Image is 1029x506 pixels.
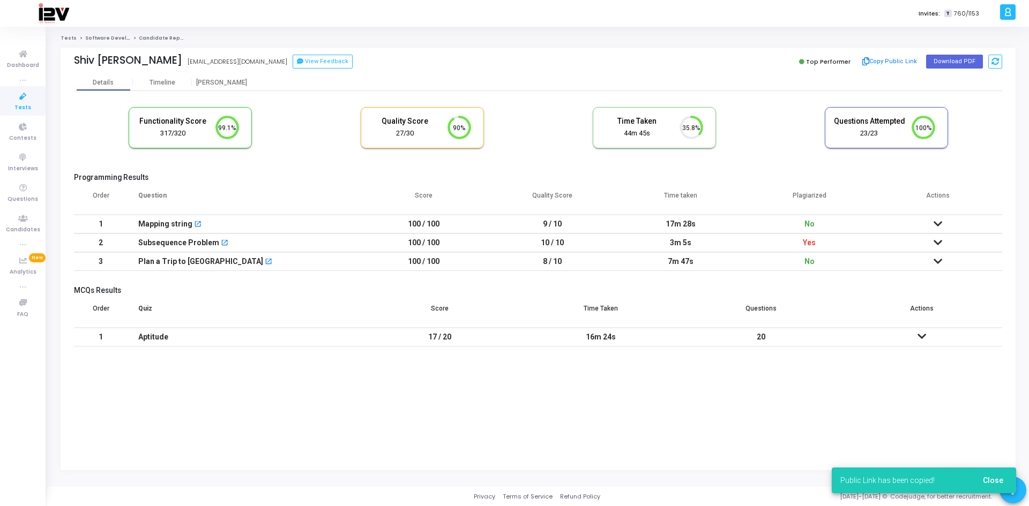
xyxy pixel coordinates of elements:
th: Time taken [617,185,745,215]
div: [EMAIL_ADDRESS][DOMAIN_NAME] [188,57,287,66]
h5: Programming Results [74,173,1002,182]
button: Close [974,471,1012,490]
span: Candidates [6,225,40,235]
span: Contests [9,134,36,143]
span: Questions [8,195,38,204]
div: Details [93,79,114,87]
h5: Functionality Score [137,117,209,126]
mat-icon: open_in_new [221,240,228,247]
th: Order [74,298,128,328]
td: 1 [74,215,128,233]
div: Timeline [150,79,175,87]
span: T [944,10,951,18]
td: 8 / 10 [488,252,617,271]
td: 7m 47s [617,252,745,271]
div: 16m 24s [531,328,670,346]
h5: Questions Attempted [833,117,905,126]
th: Questions [681,298,842,328]
a: Privacy [474,492,495,501]
span: No [804,257,815,266]
div: 23/23 [833,129,905,139]
td: 10 / 10 [488,233,617,252]
div: Mapping string [138,215,192,233]
a: Tests [61,35,77,41]
th: Score [360,298,520,328]
th: Order [74,185,128,215]
span: Close [983,476,1003,485]
div: 27/30 [369,129,441,139]
th: Quality Score [488,185,617,215]
span: Analytics [10,268,36,277]
img: logo [38,3,69,24]
td: 9 / 10 [488,215,617,233]
td: 20 [681,328,842,346]
div: Subsequence Problem [138,234,219,252]
td: 3m 5s [617,233,745,252]
div: [PERSON_NAME] [192,79,251,87]
div: [DATE]-[DATE] © Codejudge, for better recruitment. [600,492,1016,501]
td: 17 / 20 [360,328,520,346]
span: Yes [803,238,816,247]
button: Download PDF [926,55,983,69]
td: 3 [74,252,128,271]
label: Invites: [919,9,940,18]
h5: Time Taken [601,117,673,126]
span: Public Link has been copied! [840,475,935,486]
mat-icon: open_in_new [265,259,272,266]
td: 1 [74,328,128,346]
div: Aptitude [138,328,349,346]
span: 760/1153 [954,9,979,18]
a: Terms of Service [503,492,553,501]
td: 2 [74,233,128,252]
th: Actions [874,185,1002,215]
span: Interviews [8,164,38,173]
th: Quiz [128,298,360,328]
span: FAQ [17,310,28,319]
button: Copy Public Link [859,54,921,70]
a: Software Developer - Fresher [85,35,166,41]
td: 100 / 100 [360,233,488,252]
span: Candidate Report [139,35,188,41]
span: Dashboard [7,61,39,70]
th: Score [360,185,488,215]
th: Plagiarized [745,185,874,215]
span: No [804,220,815,228]
td: 100 / 100 [360,252,488,271]
h5: MCQs Results [74,286,1002,295]
div: Shiv [PERSON_NAME] [74,54,182,66]
mat-icon: open_in_new [194,221,202,229]
th: Actions [841,298,1002,328]
span: Tests [14,103,31,112]
div: Plan a Trip to [GEOGRAPHIC_DATA] [138,253,263,270]
td: 100 / 100 [360,215,488,233]
a: Refund Policy [560,492,600,501]
nav: breadcrumb [61,35,1016,42]
div: 317/320 [137,129,209,139]
h5: Quality Score [369,117,441,126]
th: Time Taken [520,298,681,328]
div: 44m 45s [601,129,673,139]
span: Top Performer [806,57,851,66]
span: New [29,253,46,262]
button: View Feedback [293,55,353,69]
th: Question [128,185,360,215]
td: 17m 28s [617,215,745,233]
